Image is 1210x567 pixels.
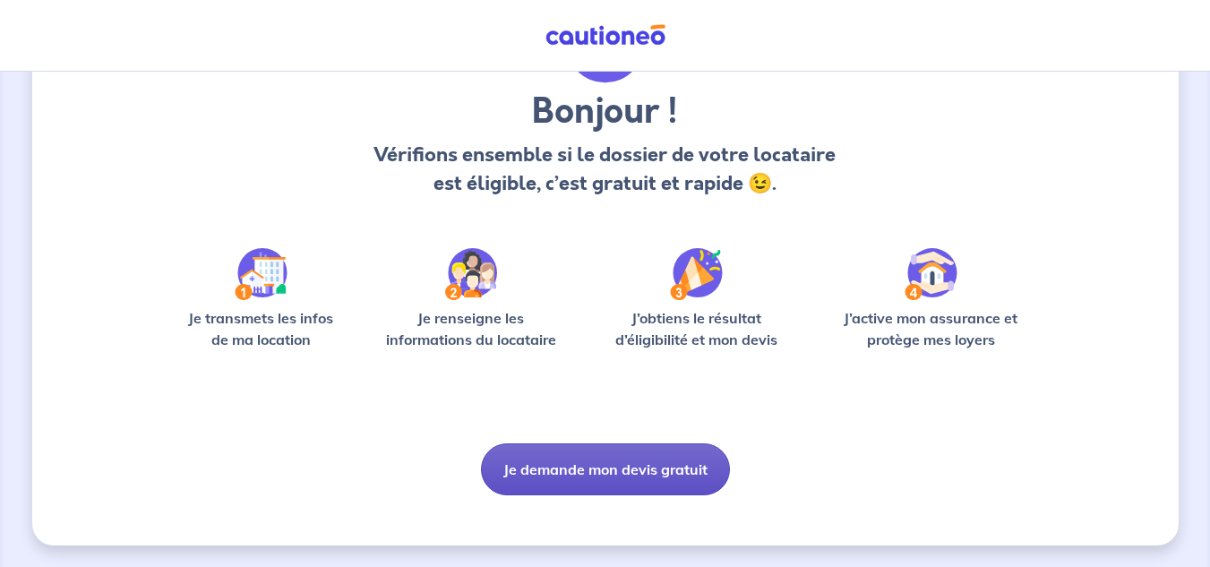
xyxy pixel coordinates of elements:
[375,307,568,350] p: Je renseigne les informations du locataire
[481,443,730,495] button: Je demande mon devis gratuit
[538,24,673,47] img: Cautioneo
[827,307,1035,350] p: J’active mon assurance et protège mes loyers
[905,248,957,300] img: /static/bfff1cf634d835d9112899e6a3df1a5d/Step-4.svg
[369,141,841,198] p: Vérifions ensemble si le dossier de votre locataire est éligible, c’est gratuit et rapide 😉.
[445,248,497,300] img: /static/c0a346edaed446bb123850d2d04ad552/Step-2.svg
[369,90,841,133] h3: Bonjour !
[235,248,287,300] img: /static/90a569abe86eec82015bcaae536bd8e6/Step-1.svg
[176,307,347,350] p: Je transmets les infos de ma location
[596,307,798,350] p: J’obtiens le résultat d’éligibilité et mon devis
[670,248,723,300] img: /static/f3e743aab9439237c3e2196e4328bba9/Step-3.svg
